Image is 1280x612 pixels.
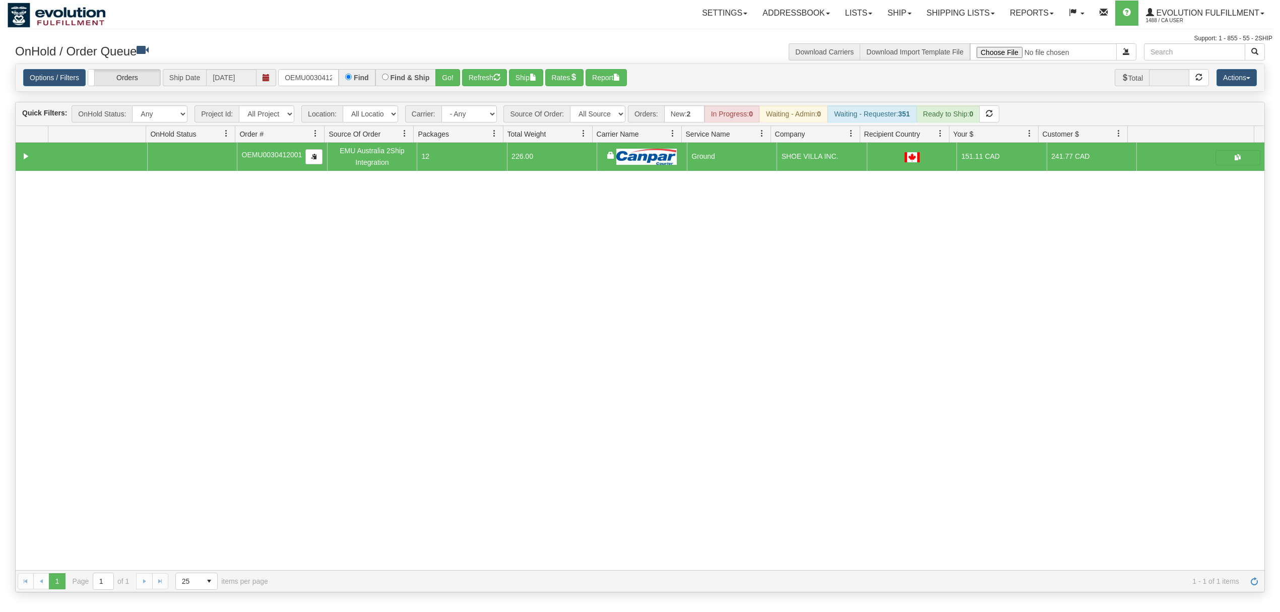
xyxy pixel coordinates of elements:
[195,105,239,123] span: Project Id:
[1110,125,1127,142] a: Customer $ filter column settings
[687,110,691,118] strong: 2
[182,576,195,586] span: 25
[509,69,543,86] button: Ship
[175,573,268,590] span: items per page
[88,70,160,86] label: Orders
[777,143,867,171] td: SHOE VILLA INC.
[1154,9,1259,17] span: Evolution Fulfillment
[49,573,65,589] span: Page 1
[354,74,369,81] label: Find
[239,129,263,139] span: Order #
[597,129,639,139] span: Carrier Name
[1217,69,1257,86] button: Actions
[1021,125,1038,142] a: Your $ filter column settings
[817,110,821,118] strong: 0
[418,129,449,139] span: Packages
[1138,1,1272,26] a: Evolution Fulfillment 1488 / CA User
[664,105,705,123] div: New:
[422,152,430,160] span: 12
[1257,255,1279,357] iframe: chat widget
[917,105,980,123] div: Ready to Ship:
[1047,143,1137,171] td: 241.77 CAD
[905,152,920,162] img: CA
[1146,16,1222,26] span: 1488 / CA User
[898,110,910,118] strong: 351
[72,105,132,123] span: OnHold Status:
[694,1,755,26] a: Settings
[969,110,973,118] strong: 0
[278,69,339,86] input: Order #
[163,69,206,86] span: Ship Date
[932,125,949,142] a: Recipient Country filter column settings
[664,125,681,142] a: Carrier Name filter column settings
[864,129,920,139] span: Recipient Country
[20,150,32,163] a: Collapse
[307,125,324,142] a: Order # filter column settings
[329,129,380,139] span: Source Of Order
[218,125,235,142] a: OnHold Status filter column settings
[282,577,1239,585] span: 1 - 1 of 1 items
[1245,43,1265,60] button: Search
[749,110,753,118] strong: 0
[301,105,343,123] span: Location:
[616,149,677,165] img: Canpar
[462,69,507,86] button: Refresh
[545,69,584,86] button: Rates
[1002,1,1061,26] a: Reports
[953,129,974,139] span: Your $
[15,43,632,58] h3: OnHold / Order Queue
[838,1,880,26] a: Lists
[8,34,1272,43] div: Support: 1 - 855 - 55 - 2SHIP
[242,151,302,159] span: OEMU0030412001
[880,1,919,26] a: Ship
[775,129,805,139] span: Company
[175,573,218,590] span: Page sizes drop down
[1215,150,1260,165] button: Shipping Documents
[8,3,106,28] img: logo1488.jpg
[511,152,533,160] span: 226.00
[16,102,1264,126] div: grid toolbar
[22,108,67,118] label: Quick Filters:
[795,48,854,56] a: Download Carriers
[503,105,570,123] span: Source Of Order:
[305,149,323,164] button: Copy to clipboard
[201,573,217,589] span: select
[1246,573,1262,589] a: Refresh
[23,69,86,86] a: Options / Filters
[507,129,546,139] span: Total Weight
[843,125,860,142] a: Company filter column settings
[686,129,730,139] span: Service Name
[93,573,113,589] input: Page 1
[73,573,130,590] span: Page of 1
[486,125,503,142] a: Packages filter column settings
[628,105,664,123] span: Orders:
[956,143,1047,171] td: 151.11 CAD
[1043,129,1079,139] span: Customer $
[705,105,759,123] div: In Progress:
[332,145,413,168] div: EMU Australia 2Ship Integration
[586,69,627,86] button: Report
[575,125,592,142] a: Total Weight filter column settings
[827,105,916,123] div: Waiting - Requester:
[753,125,771,142] a: Service Name filter column settings
[970,43,1117,60] input: Import
[1144,43,1245,60] input: Search
[755,1,838,26] a: Addressbook
[759,105,827,123] div: Waiting - Admin:
[687,143,777,171] td: Ground
[435,69,460,86] button: Go!
[866,48,964,56] a: Download Import Template File
[391,74,430,81] label: Find & Ship
[150,129,196,139] span: OnHold Status
[405,105,441,123] span: Carrier:
[396,125,413,142] a: Source Of Order filter column settings
[1115,69,1149,86] span: Total
[919,1,1002,26] a: Shipping lists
